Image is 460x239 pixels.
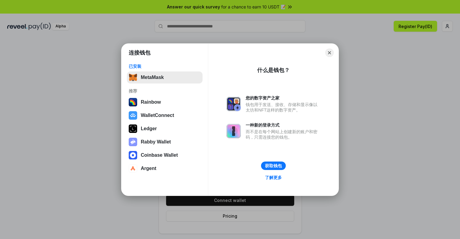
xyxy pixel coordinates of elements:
button: 获取钱包 [261,162,286,170]
button: Argent [127,162,203,175]
div: 而不是在每个网站上创建新的账户和密码，只需连接您的钱包。 [246,129,320,140]
img: svg+xml,%3Csvg%20xmlns%3D%22http%3A%2F%2Fwww.w3.org%2F2000%2Fsvg%22%20fill%3D%22none%22%20viewBox... [226,124,241,138]
div: 获取钱包 [265,163,282,168]
img: svg+xml,%3Csvg%20xmlns%3D%22http%3A%2F%2Fwww.w3.org%2F2000%2Fsvg%22%20fill%3D%22none%22%20viewBox... [129,138,137,146]
div: Coinbase Wallet [141,153,178,158]
div: 钱包用于发送、接收、存储和显示像以太坊和NFT这样的数字资产。 [246,102,320,113]
img: svg+xml,%3Csvg%20fill%3D%22none%22%20height%3D%2233%22%20viewBox%3D%220%200%2035%2033%22%20width%... [129,73,137,82]
img: svg+xml,%3Csvg%20width%3D%2228%22%20height%3D%2228%22%20viewBox%3D%220%200%2028%2028%22%20fill%3D... [129,111,137,120]
img: svg+xml,%3Csvg%20xmlns%3D%22http%3A%2F%2Fwww.w3.org%2F2000%2Fsvg%22%20width%3D%2228%22%20height%3... [129,124,137,133]
button: WalletConnect [127,109,203,121]
div: 了解更多 [265,175,282,180]
button: Close [325,49,334,57]
div: 一种新的登录方式 [246,122,320,128]
img: svg+xml,%3Csvg%20width%3D%2228%22%20height%3D%2228%22%20viewBox%3D%220%200%2028%2028%22%20fill%3D... [129,164,137,173]
div: Rainbow [141,99,161,105]
img: svg+xml,%3Csvg%20width%3D%22120%22%20height%3D%22120%22%20viewBox%3D%220%200%20120%20120%22%20fil... [129,98,137,106]
div: Argent [141,166,156,171]
div: WalletConnect [141,113,174,118]
button: Coinbase Wallet [127,149,203,161]
div: 什么是钱包？ [257,67,290,74]
img: svg+xml,%3Csvg%20width%3D%2228%22%20height%3D%2228%22%20viewBox%3D%220%200%2028%2028%22%20fill%3D... [129,151,137,159]
h1: 连接钱包 [129,49,150,56]
div: MetaMask [141,75,164,80]
div: Ledger [141,126,157,131]
div: 您的数字资产之家 [246,95,320,101]
div: Rabby Wallet [141,139,171,145]
button: MetaMask [127,71,203,83]
div: 推荐 [129,88,201,94]
button: Rabby Wallet [127,136,203,148]
img: svg+xml,%3Csvg%20xmlns%3D%22http%3A%2F%2Fwww.w3.org%2F2000%2Fsvg%22%20fill%3D%22none%22%20viewBox... [226,97,241,111]
button: Ledger [127,123,203,135]
a: 了解更多 [261,174,285,181]
button: Rainbow [127,96,203,108]
div: 已安装 [129,64,201,69]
